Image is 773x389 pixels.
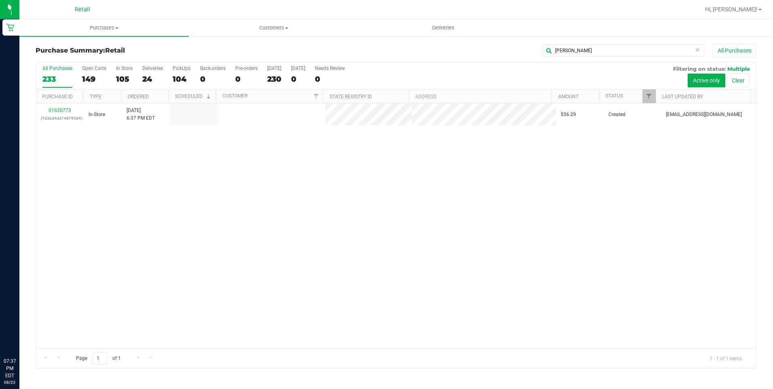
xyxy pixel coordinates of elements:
h3: Purchase Summary: [36,47,276,54]
div: 0 [291,74,305,84]
button: Clear [727,74,750,87]
div: 149 [82,74,106,84]
span: Created [608,111,625,118]
a: Scheduled [175,93,212,99]
a: Status [606,93,623,99]
input: Search Purchase ID, Original ID, State Registry ID or Customer Name... [543,44,704,57]
button: Active only [688,74,725,87]
p: 07:37 PM EDT [4,357,16,379]
div: Back-orders [200,66,226,71]
a: Amount [558,94,579,99]
div: Pre-orders [235,66,258,71]
span: Clear [695,44,700,55]
div: 233 [42,74,72,84]
span: 1 - 1 of 1 items [703,352,748,364]
a: Customers [189,19,358,36]
th: Address [409,89,551,104]
span: Deliveries [421,24,465,32]
span: Page of 1 [69,352,127,365]
span: Retail [75,6,90,13]
span: Hi, [PERSON_NAME]! [705,6,758,13]
div: [DATE] [291,66,305,71]
p: (7d3bd4dd14879534) [41,114,79,122]
button: All Purchases [712,44,757,57]
inline-svg: Retail [6,23,14,32]
div: Deliveries [142,66,163,71]
span: Customers [189,24,358,32]
span: [EMAIL_ADDRESS][DOMAIN_NAME] [666,111,742,118]
a: Purchase ID [42,94,73,99]
div: 0 [235,74,258,84]
a: State Registry ID [329,94,372,99]
a: Filter [642,89,656,103]
div: [DATE] [267,66,281,71]
div: 105 [116,74,133,84]
div: All Purchases [42,66,72,71]
a: Ordered [128,94,149,99]
a: 01620773 [49,108,71,113]
div: Open Carts [82,66,106,71]
a: Last Updated By [662,94,703,99]
div: 230 [267,74,281,84]
div: 0 [315,74,345,84]
a: Filter [310,89,323,103]
span: Multiple [727,66,750,72]
div: 24 [142,74,163,84]
span: Filtering on status: [673,66,726,72]
a: Type [90,94,101,99]
a: Deliveries [359,19,528,36]
p: 08/23 [4,379,16,385]
span: $56.29 [561,111,576,118]
iframe: Resource center [8,324,32,349]
div: 104 [173,74,190,84]
div: Needs Review [315,66,345,71]
a: Customer [222,93,247,99]
span: [DATE] 6:37 PM EDT [127,107,155,122]
div: PickUps [173,66,190,71]
span: Retail [105,47,125,54]
input: 1 [93,352,107,365]
a: Purchases [19,19,189,36]
span: Purchases [19,24,189,32]
div: In Store [116,66,133,71]
span: In-Store [89,111,105,118]
div: 0 [200,74,226,84]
